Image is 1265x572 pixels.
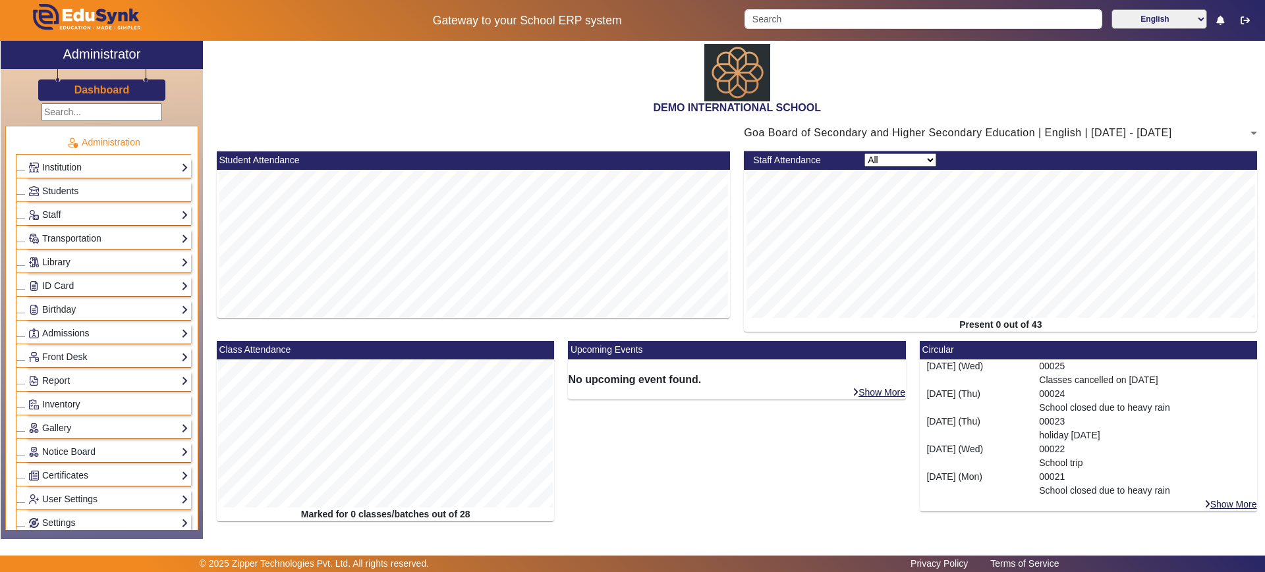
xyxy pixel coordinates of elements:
img: Students.png [29,186,39,196]
img: Inventory.png [29,400,39,409]
mat-card-header: Student Attendance [217,151,730,170]
input: Search [745,9,1102,29]
img: Administration.png [67,137,78,149]
span: Inventory [42,399,80,409]
div: 00025 [1032,359,1258,387]
p: Classes cancelled on [DATE] [1039,373,1251,387]
img: abdd4561-dfa5-4bc5-9f22-bd710a8d2831 [704,44,770,101]
div: 00022 [1032,442,1258,470]
div: [DATE] (Wed) [920,442,1032,470]
div: 00023 [1032,415,1258,442]
a: Administrator [1,41,203,69]
div: 00024 [1032,387,1258,415]
div: [DATE] (Thu) [920,415,1032,442]
div: Present 0 out of 43 [744,318,1257,332]
div: [DATE] (Wed) [920,359,1032,387]
div: [DATE] (Thu) [920,387,1032,415]
span: Students [42,186,78,196]
h6: No upcoming event found. [568,373,906,386]
a: Show More [1204,498,1258,510]
p: Administration [16,136,191,149]
a: Students [28,184,188,199]
a: Terms of Service [984,555,1065,572]
a: Privacy Policy [904,555,974,572]
a: Show More [852,386,906,398]
p: holiday [DATE] [1039,429,1251,442]
div: Staff Attendance [746,153,858,167]
h3: Dashboard [74,84,130,96]
h2: DEMO INTERNATIONAL SCHOOL [210,101,1264,114]
p: © 2025 Zipper Technologies Pvt. Ltd. All rights reserved. [200,557,430,571]
mat-card-header: Circular [920,341,1258,359]
div: [DATE] (Mon) [920,470,1032,498]
mat-card-header: Upcoming Events [568,341,906,359]
a: Inventory [28,397,188,412]
span: Goa Board of Secondary and Higher Secondary Education | English | [DATE] - [DATE] [744,127,1171,138]
input: Search... [42,103,162,121]
h5: Gateway to your School ERP system [323,14,731,28]
div: Marked for 0 classes/batches out of 28 [217,507,555,521]
p: School closed due to heavy rain [1039,484,1251,498]
p: School closed due to heavy rain [1039,401,1251,415]
mat-card-header: Class Attendance [217,341,555,359]
h2: Administrator [63,46,141,62]
div: 00021 [1032,470,1258,498]
p: School trip [1039,456,1251,470]
a: Dashboard [74,83,130,97]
